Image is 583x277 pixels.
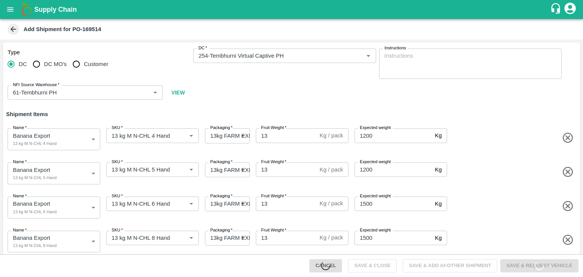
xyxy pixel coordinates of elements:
label: Name [13,159,27,165]
p: Banana Export [13,234,50,242]
label: Expected weight [360,125,391,131]
label: Instructions [384,45,406,51]
button: Open [186,199,196,209]
label: Expected weight [360,193,391,199]
b: Add Shipment for PO-169514 [24,26,101,32]
button: VIEW [166,85,190,100]
label: SKU [112,125,123,131]
label: NFI Source Warehouse [13,82,59,88]
label: Fruit Weight [261,159,286,165]
button: open drawer [2,1,19,18]
p: 13kg FARM EXPRESS [210,234,268,242]
p: 13kg FARM EXPRESS [210,166,268,174]
div: 13 kg M N-CHL 8 Hand [13,242,57,249]
input: 0.0 [256,128,317,143]
input: 0.0 [256,162,317,177]
label: SKU [112,193,123,199]
label: Fruit Weight [261,125,286,131]
p: Banana Export [13,200,50,208]
label: Expected weight [360,227,391,233]
input: 0.0 [256,231,317,245]
p: Banana Export [13,132,50,140]
button: Open [363,51,373,61]
div: 13 kg M N-CHL 6 Hand [13,208,57,215]
span: Customer [84,60,108,68]
div: recipient_type [8,57,190,72]
input: Select DC [195,51,351,61]
input: 0.0 [355,162,432,177]
label: Packaging [210,125,233,131]
p: 13kg FARM EXPRESS [210,200,268,208]
strong: Shipment Items [6,111,48,117]
p: Kg [435,200,442,208]
button: Open [186,233,196,243]
button: Open [150,88,160,98]
button: Open [186,165,196,175]
label: Packaging [210,193,233,199]
input: SKU [109,165,174,175]
label: Packaging [210,227,233,233]
span: DC MO's [44,60,67,68]
legend: Type [8,49,20,57]
input: 0.0 [355,197,432,211]
label: Fruit Weight [261,227,286,233]
input: SKU [109,233,174,243]
div: account of current user [563,2,577,17]
p: Kg [435,165,442,174]
label: DC [199,45,207,51]
label: Fruit Weight [261,193,286,199]
input: 0.0 [355,128,432,143]
label: SKU [112,227,123,233]
input: 0.0 [256,197,317,211]
img: logo [19,2,34,17]
p: 13kg FARM EXPRESS [210,132,268,140]
div: customer-support [550,3,563,16]
label: Name [13,125,27,131]
input: 0.0 [355,231,432,245]
input: NFI Source Warehouse [10,88,138,98]
input: SKU [109,199,174,209]
label: Expected weight [360,159,391,165]
label: Name [13,227,27,233]
button: Open [186,131,196,140]
p: Kg [435,131,442,140]
span: DC [19,60,27,68]
div: 13 kg M N-CHL 5 Hand [13,174,57,181]
label: Packaging [210,159,233,165]
b: Supply Chain [34,6,77,13]
input: SKU [109,131,174,140]
label: Name [13,193,27,199]
p: Banana Export [13,166,50,174]
label: SKU [112,159,123,165]
p: Kg [435,234,442,242]
a: Supply Chain [34,4,550,15]
div: 13 kg M N-CHL 4 Hand [13,140,57,147]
